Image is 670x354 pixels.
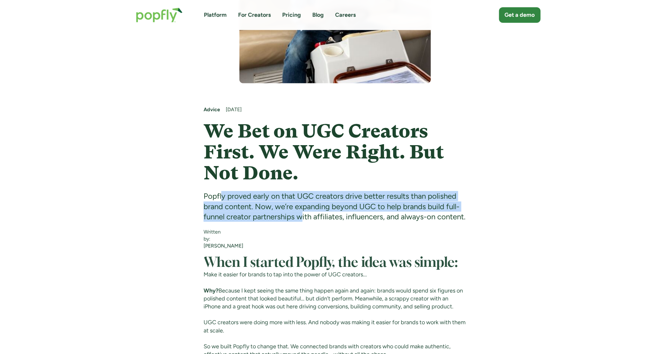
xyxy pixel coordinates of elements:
a: [PERSON_NAME] [204,242,243,249]
div: Written by: [204,228,243,243]
div: Get a demo [505,11,535,19]
h1: We Bet on UGC Creators First. We Were Right. But Not Done. [204,121,466,183]
a: home [130,1,189,29]
a: Get a demo [499,7,541,23]
div: [DATE] [226,106,466,113]
strong: Why? [204,287,218,294]
a: Careers [335,11,356,19]
div: Popfly proved early on that UGC creators drive better results than polished brand content. Now, w... [204,191,466,222]
a: For Creators [238,11,271,19]
p: UGC creators were doing more with less. And nobody was making it easier for brands to work with t... [204,319,466,334]
a: Platform [204,11,227,19]
p: Because I kept seeing the same thing happen again and again: brands would spend six figures on po... [204,287,466,311]
a: Pricing [283,11,301,19]
a: Advice [204,106,220,113]
a: Blog [313,11,324,19]
h2: When I started Popfly, the idea was simple: [204,255,466,271]
strong: Advice [204,106,220,113]
p: Make it easier for brands to tap into the power of UGC creators... [204,271,466,279]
